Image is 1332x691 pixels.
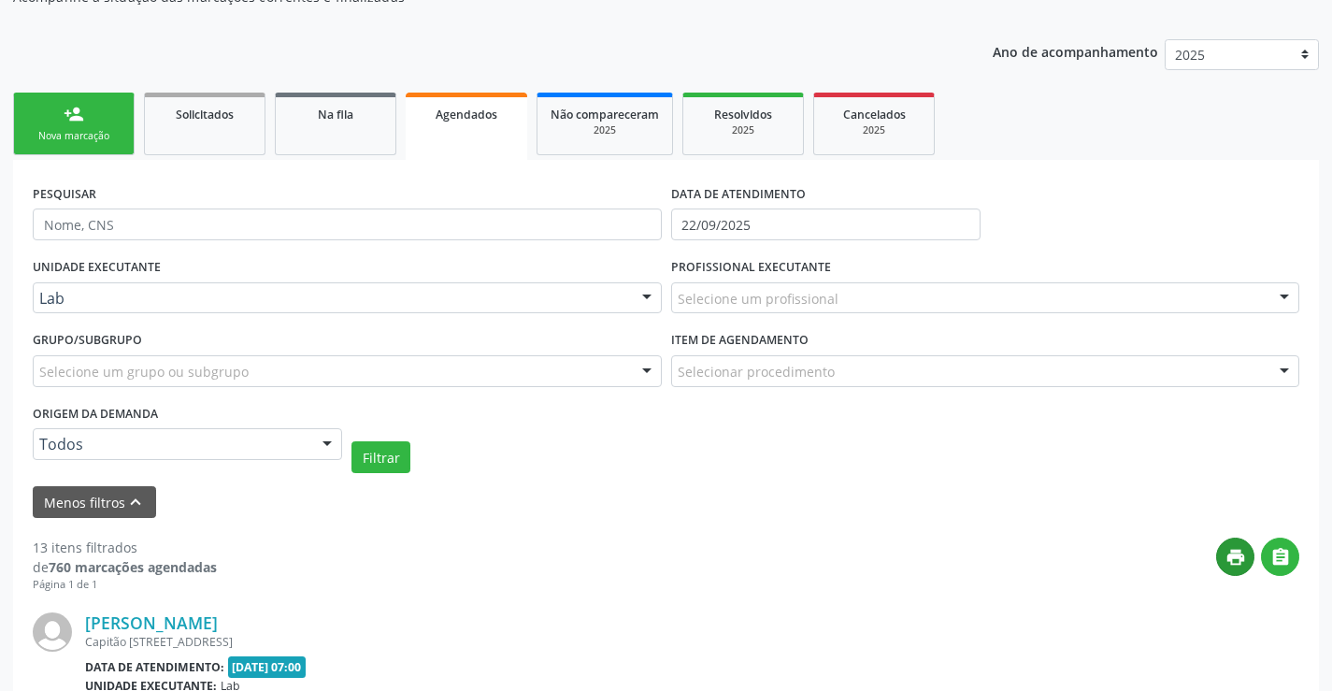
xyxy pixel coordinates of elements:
i: keyboard_arrow_up [125,492,146,512]
div: Página 1 de 1 [33,577,217,593]
i:  [1270,547,1291,568]
span: Selecionar procedimento [678,362,835,381]
span: Cancelados [843,107,906,122]
label: PROFISSIONAL EXECUTANTE [671,253,831,282]
button:  [1261,538,1299,576]
strong: 760 marcações agendadas [49,558,217,576]
p: Ano de acompanhamento [993,39,1158,63]
label: Origem da demanda [33,400,158,429]
input: Selecione um intervalo [671,209,981,240]
span: Selecione um grupo ou subgrupo [39,362,249,381]
div: 2025 [696,123,790,137]
div: Capitão [STREET_ADDRESS] [85,634,1019,650]
div: person_add [64,104,84,124]
span: Selecione um profissional [678,289,838,309]
b: Data de atendimento: [85,659,224,675]
i: print [1225,547,1246,568]
label: UNIDADE EXECUTANTE [33,253,161,282]
label: PESQUISAR [33,180,96,209]
div: 2025 [827,123,921,137]
span: Agendados [436,107,497,122]
label: Item de agendamento [671,326,809,355]
button: Filtrar [351,441,410,473]
img: img [33,612,72,652]
div: 2025 [551,123,659,137]
label: DATA DE ATENDIMENTO [671,180,806,209]
span: Na fila [318,107,353,122]
button: print [1216,538,1254,576]
span: Resolvidos [714,107,772,122]
span: [DATE] 07:00 [228,656,307,678]
span: Não compareceram [551,107,659,122]
div: 13 itens filtrados [33,538,217,557]
span: Todos [39,435,304,453]
label: Grupo/Subgrupo [33,326,142,355]
span: Lab [39,289,623,308]
button: Menos filtroskeyboard_arrow_up [33,486,156,519]
a: [PERSON_NAME] [85,612,218,633]
div: Nova marcação [27,129,121,143]
input: Nome, CNS [33,209,662,240]
div: de [33,557,217,577]
span: Solicitados [176,107,234,122]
